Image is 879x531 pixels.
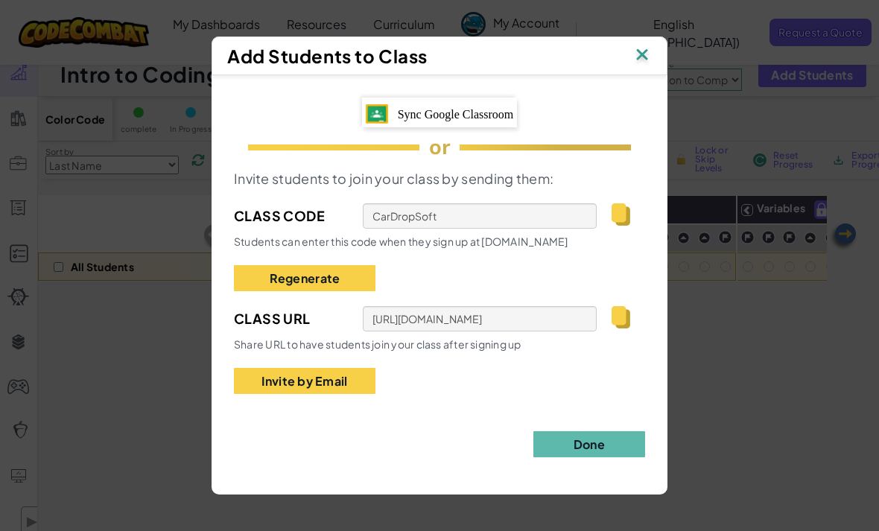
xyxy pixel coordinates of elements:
[533,431,645,457] button: Done
[234,337,521,351] span: Share URL to have students join your class after signing up
[234,265,375,291] button: Regenerate
[632,45,652,67] img: IconClose.svg
[366,104,388,124] img: IconGoogleClassroom.svg
[234,308,348,330] span: Class Url
[234,368,375,394] button: Invite by Email
[612,306,630,328] img: IconCopy.svg
[429,135,451,159] span: or
[612,203,630,226] img: IconCopy.svg
[398,108,514,121] span: Sync Google Classroom
[234,205,348,227] span: Class Code
[234,235,568,248] span: Students can enter this code when they sign up at [DOMAIN_NAME]
[227,45,428,67] span: Add Students to Class
[234,170,553,187] span: Invite students to join your class by sending them:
